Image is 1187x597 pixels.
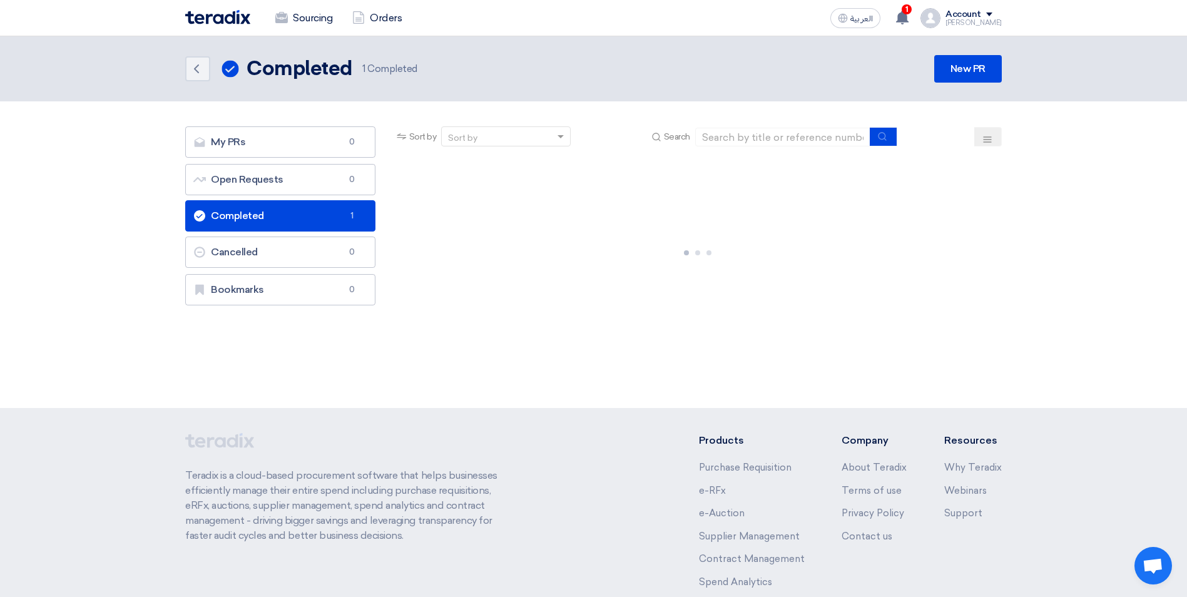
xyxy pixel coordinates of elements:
span: 0 [345,283,360,296]
span: 0 [345,246,360,258]
a: My PRs0 [185,126,375,158]
h2: Completed [247,57,352,82]
span: Sort by [409,130,437,143]
a: Open Requests0 [185,164,375,195]
input: Search by title or reference number [695,128,870,146]
a: Cancelled0 [185,237,375,268]
a: Open chat [1134,547,1172,584]
a: Terms of use [842,485,902,496]
a: Spend Analytics [699,576,772,588]
img: Teradix logo [185,10,250,24]
div: Sort by [448,131,477,145]
span: 1 [345,210,360,222]
p: Teradix is a cloud-based procurement software that helps businesses efficiently manage their enti... [185,468,512,543]
li: Products [699,433,805,448]
a: Why Teradix [944,462,1002,473]
a: Support [944,508,982,519]
div: Account [945,9,981,20]
span: Search [664,130,690,143]
a: New PR [934,55,1002,83]
img: profile_test.png [920,8,940,28]
span: 1 [902,4,912,14]
a: Purchase Requisition [699,462,792,473]
button: العربية [830,8,880,28]
a: e-RFx [699,485,726,496]
li: Resources [944,433,1002,448]
a: About Teradix [842,462,907,473]
span: 0 [345,136,360,148]
a: Contract Management [699,553,805,564]
div: [PERSON_NAME] [945,19,1002,26]
a: Completed1 [185,200,375,232]
a: Privacy Policy [842,508,904,519]
span: العربية [850,14,873,23]
a: e-Auction [699,508,745,519]
a: Contact us [842,531,892,542]
a: Bookmarks0 [185,274,375,305]
a: Sourcing [265,4,342,32]
span: 1 [362,63,365,74]
a: Supplier Management [699,531,800,542]
li: Company [842,433,907,448]
span: 0 [345,173,360,186]
span: Completed [362,62,417,76]
a: Webinars [944,485,987,496]
a: Orders [342,4,412,32]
